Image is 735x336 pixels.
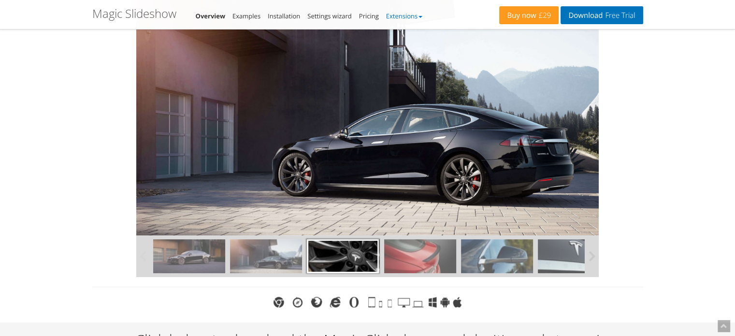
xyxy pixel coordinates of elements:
[536,12,551,19] span: £29
[153,239,225,273] img: models-01.jpg
[461,239,533,273] img: models-06.jpg
[561,6,643,24] a: DownloadFree Trial
[368,297,461,307] img: Tablet, phone, smartphone, desktop, laptop, Windows, Android, iOS
[307,12,352,20] a: Settings wizard
[232,12,260,20] a: Examples
[538,239,610,273] img: models-07.jpg
[274,297,359,307] img: Chrome, Safari, Firefox, MS Edge, IE, Opera
[384,239,456,273] img: models-04.jpg
[196,12,226,20] a: Overview
[499,6,559,24] a: Buy now£29
[230,239,302,273] img: models-02.jpg
[92,7,176,20] h1: Magic Slideshow
[359,12,379,20] a: Pricing
[268,12,300,20] a: Installation
[603,12,635,19] span: Free Trial
[386,12,422,20] a: Extensions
